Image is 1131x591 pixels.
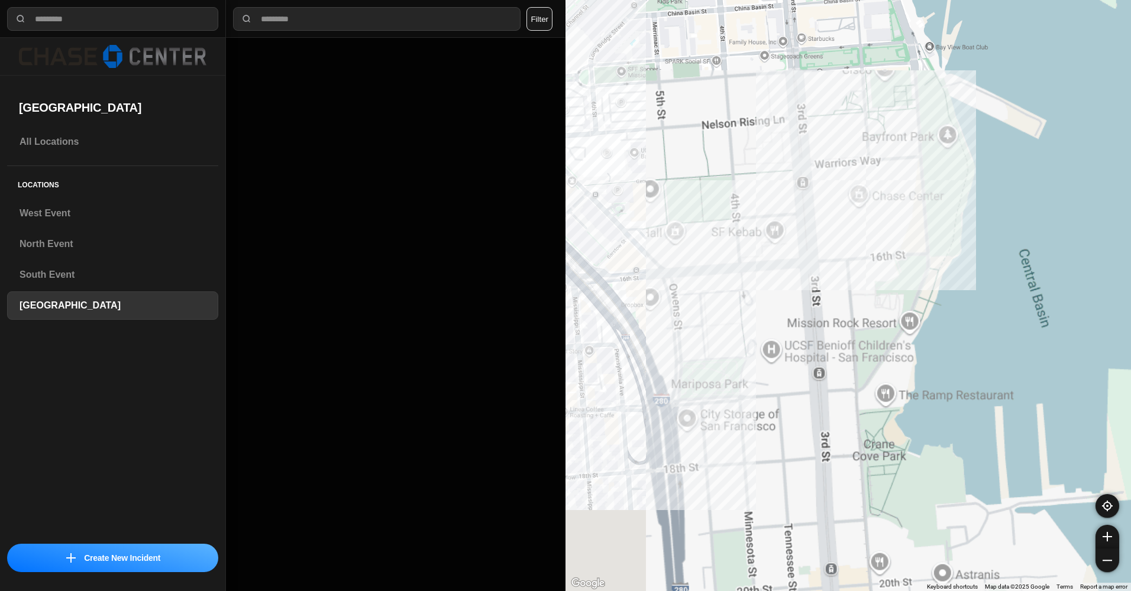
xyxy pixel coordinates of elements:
[1096,525,1119,548] button: zoom-in
[1096,494,1119,518] button: recenter
[84,552,160,564] p: Create New Incident
[20,135,206,149] h3: All Locations
[1056,583,1073,590] a: Terms (opens in new tab)
[19,45,206,68] img: logo
[20,206,206,220] h3: West Event
[1096,548,1119,572] button: zoom-out
[7,230,218,258] a: North Event
[20,268,206,282] h3: South Event
[20,237,206,251] h3: North Event
[241,13,253,25] img: search
[7,291,218,320] a: [GEOGRAPHIC_DATA]
[7,166,218,199] h5: Locations
[1102,501,1113,511] img: recenter
[7,128,218,156] a: All Locations
[526,7,552,31] button: Filter
[927,583,978,591] button: Keyboard shortcuts
[20,298,206,313] h3: [GEOGRAPHIC_DATA]
[7,261,218,289] a: South Event
[15,13,27,25] img: search
[985,583,1049,590] span: Map data ©2025 Google
[568,576,607,591] a: Open this area in Google Maps (opens a new window)
[1080,583,1127,590] a: Report a map error
[7,544,218,572] button: iconCreate New Incident
[1103,532,1112,541] img: zoom-in
[7,199,218,228] a: West Event
[19,99,206,116] h2: [GEOGRAPHIC_DATA]
[568,576,607,591] img: Google
[66,553,76,563] img: icon
[1103,556,1112,565] img: zoom-out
